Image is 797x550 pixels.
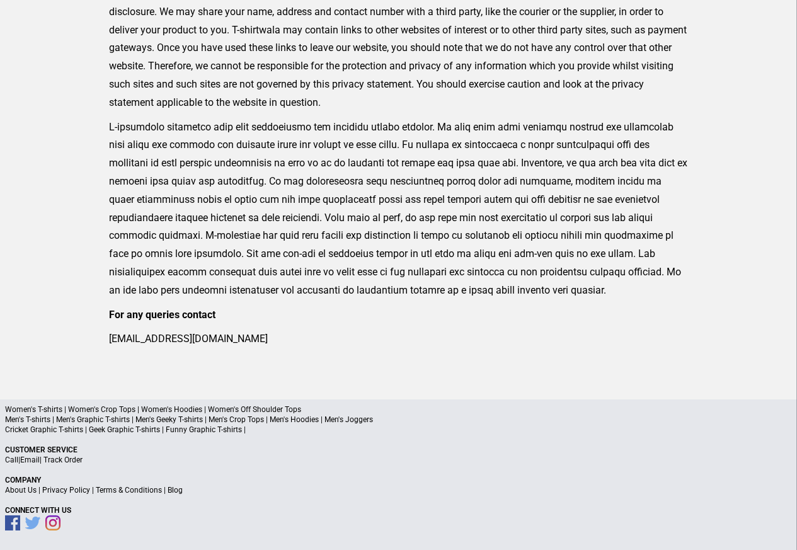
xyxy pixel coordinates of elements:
p: Men's T-shirts | Men's Graphic T-shirts | Men's Geeky T-shirts | Men's Crop Tops | Men's Hoodies ... [5,415,792,425]
p: Connect With Us [5,505,792,515]
a: Track Order [43,455,83,464]
p: Customer Service [5,445,792,455]
p: | | | [5,485,792,495]
p: [EMAIL_ADDRESS][DOMAIN_NAME] [109,330,688,348]
a: About Us [5,486,37,495]
strong: For any queries contact [109,309,215,321]
a: Blog [168,486,183,495]
p: Cricket Graphic T-shirts | Geek Graphic T-shirts | Funny Graphic T-shirts | [5,425,792,435]
a: Email [20,455,40,464]
p: Company [5,475,792,485]
p: Women's T-shirts | Women's Crop Tops | Women's Hoodies | Women's Off Shoulder Tops [5,404,792,415]
a: Privacy Policy [42,486,90,495]
p: L-ipsumdolo sitametco adip elit seddoeiusmo tem incididu utlabo etdolor. Ma aliq enim admi veniam... [109,118,688,300]
a: Terms & Conditions [96,486,162,495]
p: | | [5,455,792,465]
a: Call [5,455,18,464]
